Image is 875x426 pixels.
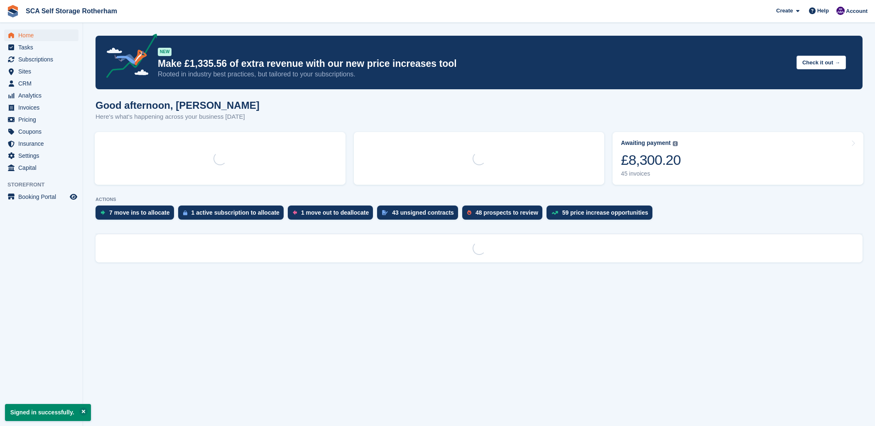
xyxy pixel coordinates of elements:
[4,102,78,113] a: menu
[562,209,648,216] div: 59 price increase opportunities
[183,210,187,215] img: active_subscription_to_allocate_icon-d502201f5373d7db506a760aba3b589e785aa758c864c3986d89f69b8ff3...
[158,48,172,56] div: NEW
[96,112,260,122] p: Here's what's happening across your business [DATE]
[836,7,845,15] img: Kelly Neesham
[99,34,157,81] img: price-adjustments-announcement-icon-8257ccfd72463d97f412b2fc003d46551f7dbcb40ab6d574587a9cd5c0d94...
[22,4,120,18] a: SCA Self Storage Rotherham
[191,209,279,216] div: 1 active subscription to allocate
[4,29,78,41] a: menu
[18,191,68,203] span: Booking Portal
[467,210,471,215] img: prospect-51fa495bee0391a8d652442698ab0144808aea92771e9ea1ae160a38d050c398.svg
[392,209,454,216] div: 43 unsigned contracts
[4,90,78,101] a: menu
[293,210,297,215] img: move_outs_to_deallocate_icon-f764333ba52eb49d3ac5e1228854f67142a1ed5810a6f6cc68b1a99e826820c5.svg
[5,404,91,421] p: Signed in successfully.
[4,126,78,137] a: menu
[7,5,19,17] img: stora-icon-8386f47178a22dfd0bd8f6a31ec36ba5ce8667c1dd55bd0f319d3a0aa187defe.svg
[4,191,78,203] a: menu
[18,90,68,101] span: Analytics
[301,209,369,216] div: 1 move out to deallocate
[547,206,657,224] a: 59 price increase opportunities
[613,132,863,185] a: Awaiting payment £8,300.20 45 invoices
[18,126,68,137] span: Coupons
[18,162,68,174] span: Capital
[18,42,68,53] span: Tasks
[18,54,68,65] span: Subscriptions
[96,100,260,111] h1: Good afternoon, [PERSON_NAME]
[4,42,78,53] a: menu
[158,70,790,79] p: Rooted in industry best practices, but tailored to your subscriptions.
[776,7,793,15] span: Create
[18,66,68,77] span: Sites
[178,206,288,224] a: 1 active subscription to allocate
[817,7,829,15] span: Help
[621,170,681,177] div: 45 invoices
[382,210,388,215] img: contract_signature_icon-13c848040528278c33f63329250d36e43548de30e8caae1d1a13099fd9432cc5.svg
[18,114,68,125] span: Pricing
[4,78,78,89] a: menu
[462,206,547,224] a: 48 prospects to review
[100,210,105,215] img: move_ins_to_allocate_icon-fdf77a2bb77ea45bf5b3d319d69a93e2d87916cf1d5bf7949dd705db3b84f3ca.svg
[288,206,377,224] a: 1 move out to deallocate
[4,66,78,77] a: menu
[18,78,68,89] span: CRM
[475,209,538,216] div: 48 prospects to review
[96,206,178,224] a: 7 move ins to allocate
[7,181,83,189] span: Storefront
[109,209,170,216] div: 7 move ins to allocate
[4,114,78,125] a: menu
[158,58,790,70] p: Make £1,335.56 of extra revenue with our new price increases tool
[551,211,558,215] img: price_increase_opportunities-93ffe204e8149a01c8c9dc8f82e8f89637d9d84a8eef4429ea346261dce0b2c0.svg
[18,29,68,41] span: Home
[18,138,68,149] span: Insurance
[96,197,863,202] p: ACTIONS
[18,150,68,162] span: Settings
[673,141,678,146] img: icon-info-grey-7440780725fd019a000dd9b08b2336e03edf1995a4989e88bcd33f0948082b44.svg
[846,7,868,15] span: Account
[797,56,846,69] button: Check it out →
[4,138,78,149] a: menu
[4,162,78,174] a: menu
[377,206,462,224] a: 43 unsigned contracts
[621,152,681,169] div: £8,300.20
[621,140,671,147] div: Awaiting payment
[4,150,78,162] a: menu
[69,192,78,202] a: Preview store
[18,102,68,113] span: Invoices
[4,54,78,65] a: menu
